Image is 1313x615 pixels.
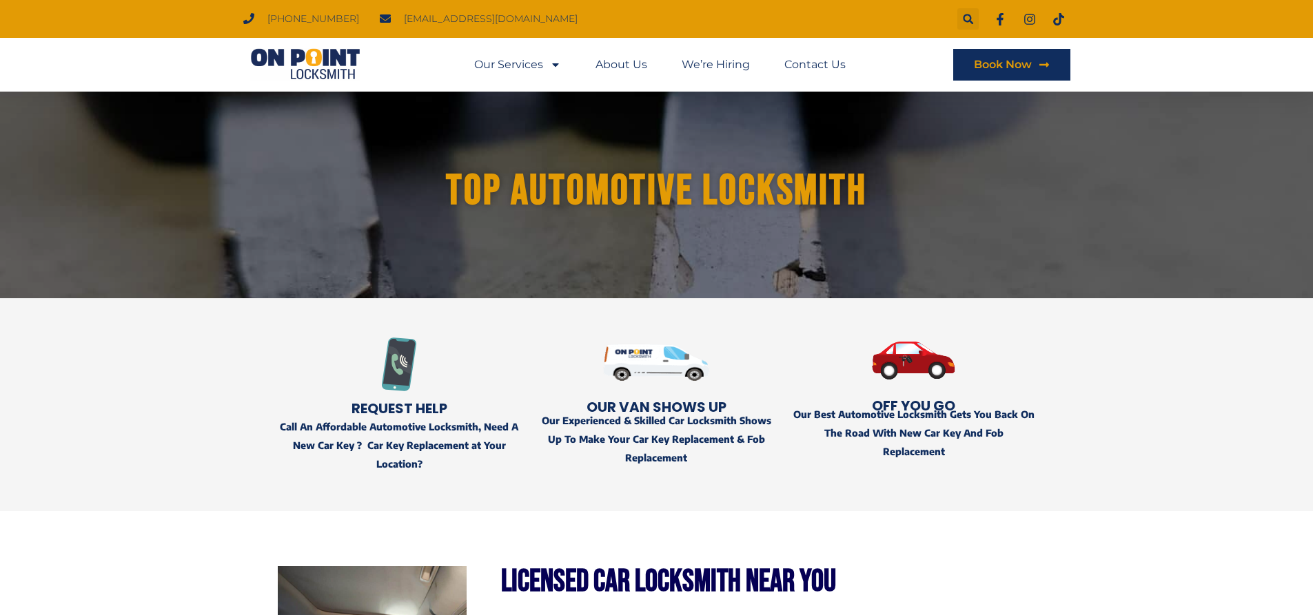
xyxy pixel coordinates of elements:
span: [EMAIL_ADDRESS][DOMAIN_NAME] [400,10,578,28]
span: [PHONE_NUMBER] [264,10,359,28]
p: Our Best Automotive Locksmith Gets You Back On The Road With New Car Key And Fob Replacement [792,405,1035,461]
img: Call for Emergency Locksmith Services Help in Coquitlam Tri-cities [372,337,426,391]
h1: Top Automotive Locksmith [271,169,1043,213]
p: Call An Affordable Automotive Locksmith, Need A New Car Key ? Car Key Replacement at Your Location? [278,417,521,474]
h2: OUR VAN Shows Up [535,400,778,414]
a: Our Services [474,49,561,81]
div: Search [957,8,979,30]
a: We’re Hiring [682,49,750,81]
span: Book Now [974,59,1032,70]
p: Our Experienced & Skilled Car Locksmith Shows Up To Make Your Car Key Replacement & Fob Replacement [535,411,778,468]
img: Automotive Locksmith 2 [792,319,1035,402]
a: Contact Us [784,49,846,81]
h2: Request Help [278,402,521,415]
h2: Licensed Car Locksmith Near you [501,566,1035,597]
h2: Off You Go [792,399,1035,413]
a: About Us [596,49,647,81]
nav: Menu [474,49,846,81]
a: Book Now [953,49,1070,81]
img: Automotive Locksmith 1 [603,319,710,406]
